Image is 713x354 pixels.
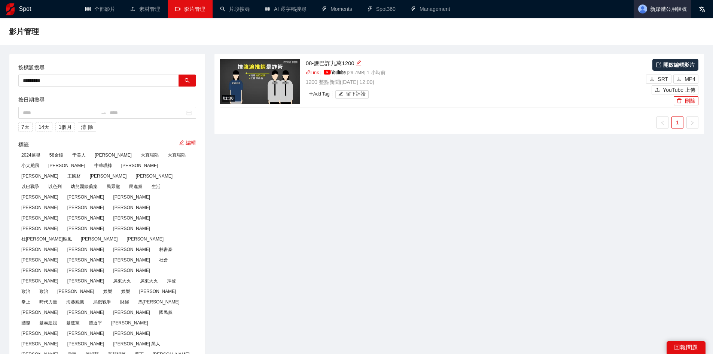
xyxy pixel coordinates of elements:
span: right [690,121,695,125]
span: [PERSON_NAME] 黑人 [110,340,163,348]
span: [PERSON_NAME] [18,203,61,212]
img: avatar [638,4,647,13]
span: [PERSON_NAME] [110,329,153,338]
button: uploadYouTube 上傳 [652,85,698,94]
button: right [686,117,698,128]
span: Add Tag [306,90,333,98]
span: [PERSON_NAME] [110,308,153,317]
span: 馬[PERSON_NAME] [135,298,183,306]
div: 08-鹽巴詐九萬1200 [306,59,645,68]
li: 上一頁 [656,117,668,128]
span: 基泰建設 [36,319,60,327]
a: thunderboltManagement [411,6,450,12]
span: [PERSON_NAME] [110,214,153,222]
span: 中華職棒 [91,161,115,170]
span: 國民黨 [156,308,176,317]
span: edit [356,60,362,66]
span: 娛樂 [118,287,133,296]
span: 基進黨 [63,319,83,327]
span: [PERSON_NAME] [110,224,153,233]
span: [PERSON_NAME] [64,266,107,275]
span: [PERSON_NAME] [110,266,153,275]
span: [PERSON_NAME] [87,172,130,180]
div: 01:30 [222,95,235,102]
p: | | 29.7 MB | 1 小時前 [306,69,645,77]
span: 生活 [149,182,164,191]
span: YouTube 上傳 [663,86,695,94]
img: 50cf3489-3075-4e42-9a90-62a75044092c.jpg [220,59,300,104]
span: [PERSON_NAME] [64,193,107,201]
span: edit [338,91,343,97]
span: [PERSON_NAME] [110,245,153,254]
span: [PERSON_NAME] [18,245,61,254]
span: [PERSON_NAME] [64,340,107,348]
span: [PERSON_NAME] [18,224,61,233]
span: [PERSON_NAME] [45,161,88,170]
span: [PERSON_NAME] [18,193,61,201]
span: [PERSON_NAME] [18,329,61,338]
span: 烏俄戰爭 [90,298,114,306]
span: edit [179,140,184,145]
span: 政治 [18,287,33,296]
span: 時代力量 [36,298,60,306]
button: edit留下評論 [335,90,369,99]
span: 杜[PERSON_NAME]颱風 [18,235,75,243]
div: 回報問題 [667,341,706,354]
span: [PERSON_NAME] [54,287,97,296]
span: export [656,62,661,67]
button: 清除 [78,122,96,131]
a: table全部影片 [85,6,115,12]
span: 國際 [18,319,33,327]
span: 14 [39,123,45,131]
span: [PERSON_NAME] [18,340,61,348]
img: logo [6,3,15,15]
li: 下一頁 [686,117,698,128]
span: 民眾黨 [104,182,123,191]
span: link [306,70,311,75]
button: left [656,117,668,128]
span: [PERSON_NAME] [18,172,61,180]
span: SRT [658,75,668,83]
span: 海葵颱風 [63,298,87,306]
span: plus [309,91,313,96]
span: 社會 [156,256,171,264]
label: 按標題搜尋 [18,63,45,72]
a: search片段搜尋 [220,6,250,12]
span: left [660,121,665,125]
a: 編輯 [179,140,196,146]
a: thunderboltMoments [322,6,352,12]
span: [PERSON_NAME] [64,203,107,212]
span: 于美人 [69,151,89,159]
a: 1 [672,117,683,128]
span: 拳上 [18,298,33,306]
span: [PERSON_NAME] [108,319,151,327]
span: [PERSON_NAME] [132,172,176,180]
span: 民進黨 [126,182,146,191]
a: tableAI 逐字稿搜尋 [265,6,307,12]
span: [PERSON_NAME] [64,224,107,233]
button: downloadSRT [646,75,671,84]
span: delete [677,98,682,104]
span: [PERSON_NAME] [78,235,121,243]
span: [PERSON_NAME] [110,256,153,264]
span: [PERSON_NAME] [18,308,61,317]
span: [PERSON_NAME] [18,266,61,275]
span: [PERSON_NAME] [64,245,107,254]
span: 屏東大火 [110,277,134,285]
button: 14天 [36,122,53,131]
span: [PERSON_NAME] [64,214,107,222]
span: 2024選舉 [18,151,43,159]
span: swap-right [101,110,107,116]
button: search [179,75,196,87]
span: 影片管理 [184,6,205,12]
span: [PERSON_NAME] [18,214,61,222]
a: upload素材管理 [130,6,160,12]
span: 屏東大火 [137,277,161,285]
span: [PERSON_NAME] [18,256,61,264]
span: [PERSON_NAME] [110,193,153,201]
span: 影片管理 [9,25,39,37]
span: 林書豪 [156,245,176,254]
li: 1 [671,117,683,128]
span: 王國材 [64,172,84,180]
a: 開啟編輯影片 [652,59,698,71]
